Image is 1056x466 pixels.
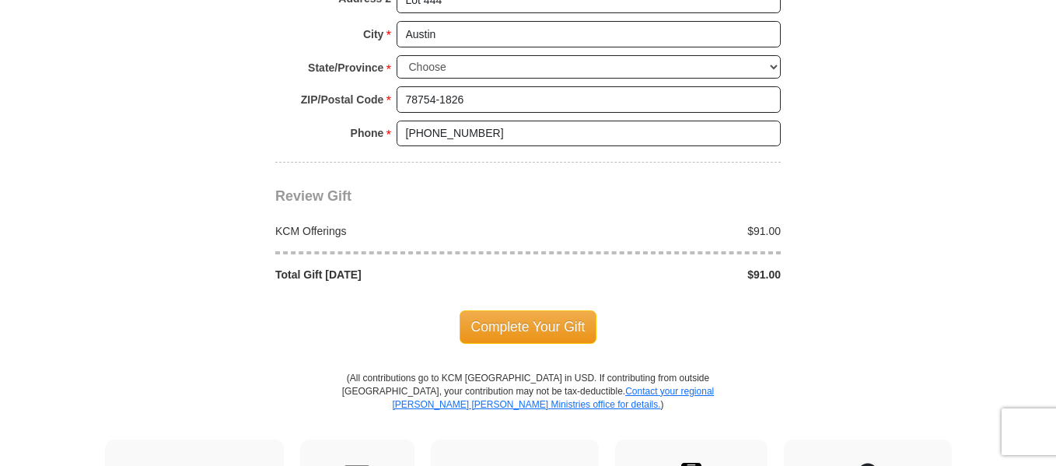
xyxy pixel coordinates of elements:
strong: Phone [351,122,384,144]
strong: ZIP/Postal Code [301,89,384,110]
div: $91.00 [528,267,789,282]
strong: State/Province [308,57,383,79]
span: Complete Your Gift [460,310,597,343]
div: $91.00 [528,223,789,239]
div: Total Gift [DATE] [267,267,529,282]
a: Contact your regional [PERSON_NAME] [PERSON_NAME] Ministries office for details. [392,386,714,410]
div: KCM Offerings [267,223,529,239]
span: Review Gift [275,188,351,204]
p: (All contributions go to KCM [GEOGRAPHIC_DATA] in USD. If contributing from outside [GEOGRAPHIC_D... [341,372,715,440]
strong: City [363,23,383,45]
